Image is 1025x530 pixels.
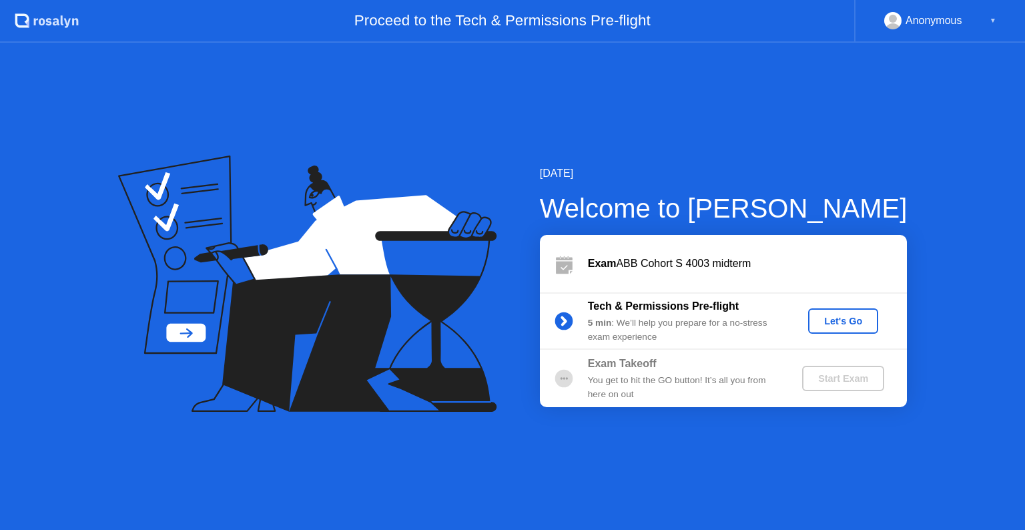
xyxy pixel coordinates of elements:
div: [DATE] [540,166,908,182]
div: Anonymous [906,12,962,29]
b: Exam Takeoff [588,358,657,369]
div: Start Exam [807,373,879,384]
div: : We’ll help you prepare for a no-stress exam experience [588,316,780,344]
b: Exam [588,258,617,269]
div: You get to hit the GO button! It’s all you from here on out [588,374,780,401]
div: ▼ [990,12,996,29]
b: 5 min [588,318,612,328]
button: Let's Go [808,308,878,334]
div: Welcome to [PERSON_NAME] [540,188,908,228]
b: Tech & Permissions Pre-flight [588,300,739,312]
button: Start Exam [802,366,884,391]
div: Let's Go [813,316,873,326]
div: ABB Cohort S 4003 midterm [588,256,907,272]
